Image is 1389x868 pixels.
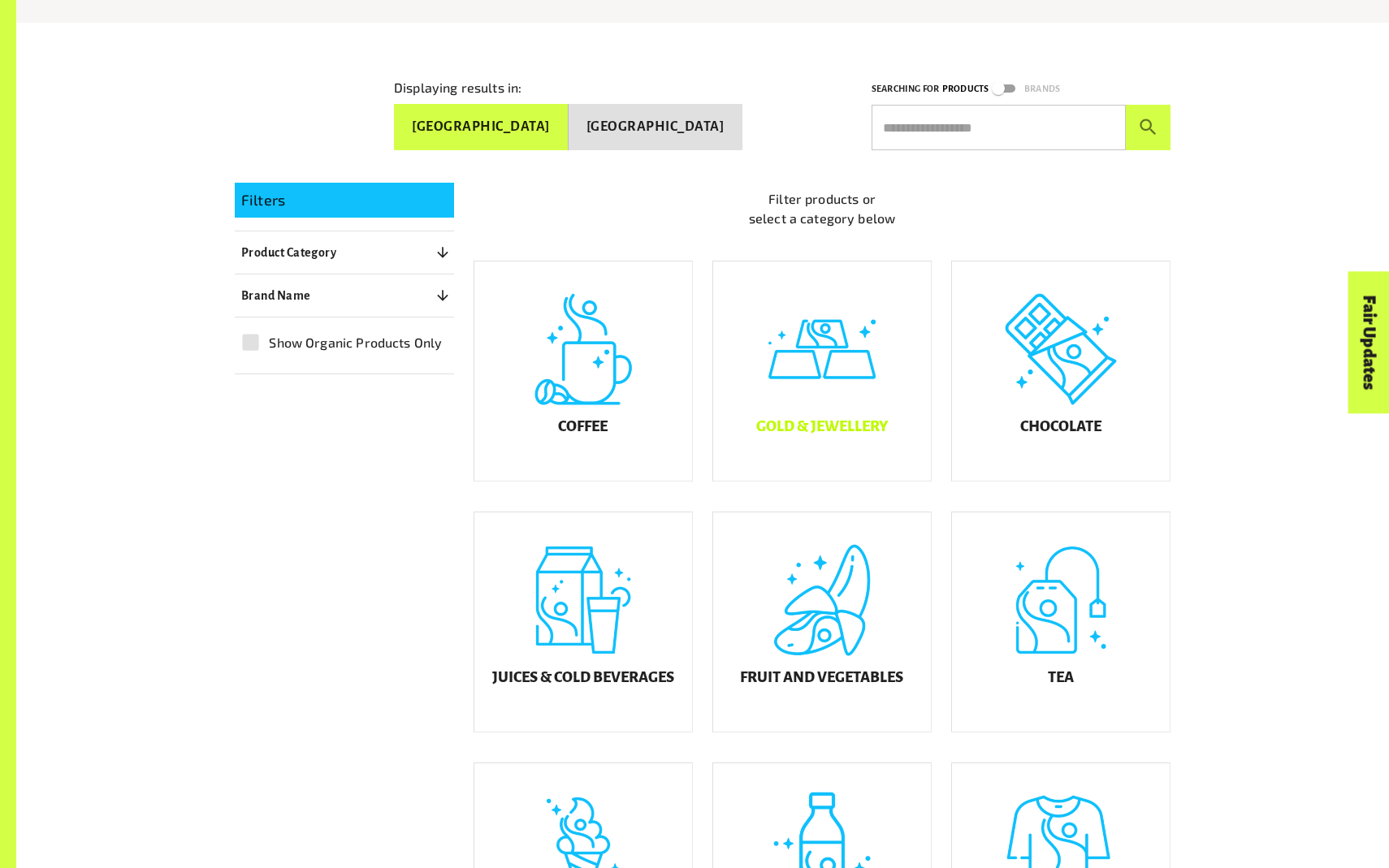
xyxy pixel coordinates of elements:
h5: Coffee [558,418,608,434]
p: Filter products or select a category below [474,189,1170,228]
button: Product Category [235,238,454,267]
p: Brand Name [241,286,311,305]
button: [GEOGRAPHIC_DATA] [569,104,742,150]
button: [GEOGRAPHIC_DATA] [394,104,569,150]
a: Juices & Cold Beverages [474,512,693,732]
h5: Tea [1048,669,1074,685]
button: Brand Name [235,281,454,310]
h5: Chocolate [1020,418,1101,434]
a: Fruit and Vegetables [712,512,932,732]
a: Chocolate [951,261,1170,482]
h5: Gold & Jewellery [756,418,888,434]
span: Show Organic Products Only [269,333,442,352]
a: Coffee [474,261,693,482]
a: Gold & Jewellery [712,261,932,482]
p: Product Category [241,243,336,262]
h5: Fruit and Vegetables [740,669,903,685]
p: Searching for [872,81,939,97]
a: Tea [951,512,1170,732]
p: Brands [1024,81,1060,97]
p: Products [942,81,989,97]
p: Filters [241,189,448,211]
p: Displaying results in: [394,78,521,97]
h5: Juices & Cold Beverages [492,669,674,685]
